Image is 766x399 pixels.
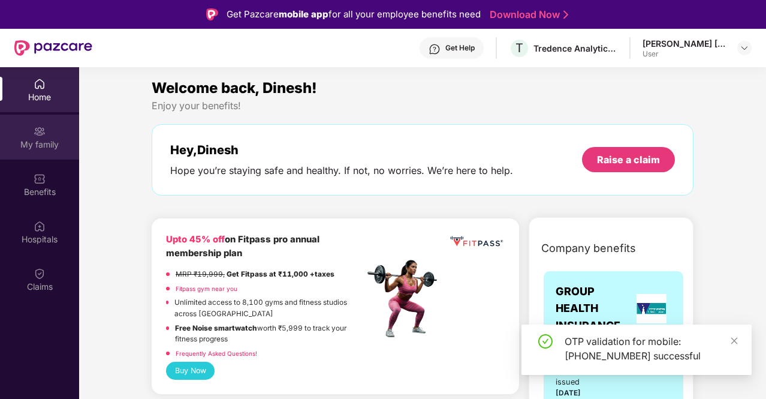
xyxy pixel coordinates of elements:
[637,294,667,323] img: insurerLogo
[166,234,319,259] b: on Fitpass pro annual membership plan
[565,334,737,363] div: OTP validation for mobile: [PHONE_NUMBER] successful
[556,283,632,334] span: GROUP HEALTH INSURANCE
[14,40,92,56] img: New Pazcare Logo
[541,240,636,257] span: Company benefits
[643,49,726,59] div: User
[166,234,225,245] b: Upto 45% off
[170,164,513,177] div: Hope you’re staying safe and healthy. If not, no worries. We’re here to help.
[740,43,749,53] img: svg+xml;base64,PHN2ZyBpZD0iRHJvcGRvd24tMzJ4MzIiIHhtbG5zPSJodHRwOi8vd3d3LnczLm9yZy8yMDAwL3N2ZyIgd2...
[166,362,215,379] button: Buy Now
[176,350,257,357] a: Frequently Asked Questions!
[227,270,334,278] strong: Get Fitpass at ₹11,000 +taxes
[533,43,617,54] div: Tredence Analytics Solutions Private Limited
[152,100,693,112] div: Enjoy your benefits!
[279,8,328,20] strong: mobile app
[34,268,46,280] img: svg+xml;base64,PHN2ZyBpZD0iQ2xhaW0iIHhtbG5zPSJodHRwOi8vd3d3LnczLm9yZy8yMDAwL3N2ZyIgd2lkdGg9IjIwIi...
[364,257,448,341] img: fpp.png
[563,8,568,21] img: Stroke
[448,233,505,250] img: fppp.png
[597,153,660,166] div: Raise a claim
[34,78,46,90] img: svg+xml;base64,PHN2ZyBpZD0iSG9tZSIgeG1sbnM9Imh0dHA6Ly93d3cudzMub3JnLzIwMDAvc3ZnIiB3aWR0aD0iMjAiIG...
[176,285,237,292] a: Fitpass gym near you
[538,334,553,349] span: check-circle
[206,8,218,20] img: Logo
[445,43,475,53] div: Get Help
[34,173,46,185] img: svg+xml;base64,PHN2ZyBpZD0iQmVuZWZpdHMiIHhtbG5zPSJodHRwOi8vd3d3LnczLm9yZy8yMDAwL3N2ZyIgd2lkdGg9Ij...
[170,143,513,157] div: Hey, Dinesh
[556,389,581,397] span: [DATE]
[515,41,523,55] span: T
[176,270,225,278] del: MRP ₹19,999,
[152,79,317,97] span: Welcome back, Dinesh!
[174,297,364,319] p: Unlimited access to 8,100 gyms and fitness studios across [GEOGRAPHIC_DATA]
[730,337,738,345] span: close
[643,38,726,49] div: [PERSON_NAME] [PERSON_NAME]
[490,8,565,21] a: Download Now
[34,220,46,232] img: svg+xml;base64,PHN2ZyBpZD0iSG9zcGl0YWxzIiB4bWxucz0iaHR0cDovL3d3dy53My5vcmcvMjAwMC9zdmciIHdpZHRoPS...
[429,43,441,55] img: svg+xml;base64,PHN2ZyBpZD0iSGVscC0zMngzMiIgeG1sbnM9Imh0dHA6Ly93d3cudzMub3JnLzIwMDAvc3ZnIiB3aWR0aD...
[34,125,46,137] img: svg+xml;base64,PHN2ZyB3aWR0aD0iMjAiIGhlaWdodD0iMjAiIHZpZXdCb3g9IjAgMCAyMCAyMCIgZmlsbD0ibm9uZSIgeG...
[227,7,481,22] div: Get Pazcare for all your employee benefits need
[175,324,257,332] strong: Free Noise smartwatch
[175,323,364,345] p: worth ₹5,999 to track your fitness progress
